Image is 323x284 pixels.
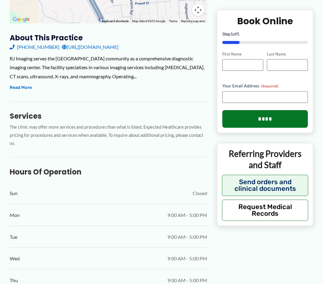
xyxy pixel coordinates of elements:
[167,254,207,263] span: 9:00 AM - 5:00 PM
[10,167,207,177] h3: Hours of Operation
[261,84,278,89] span: (Required)
[222,200,308,221] button: Request Medical Records
[10,232,17,242] span: Tue
[222,148,308,171] p: Referring Providers and Staff
[222,83,308,89] label: Your Email Address
[222,175,308,196] button: Send orders and clinical documents
[237,31,239,36] span: 5
[192,4,204,16] button: Map camera controls
[102,19,129,23] button: Keyboard shortcuts
[230,31,233,36] span: 1
[10,123,207,147] p: The clinic may offer more services and procedures than what is listed. Expected Healthcare provid...
[10,211,20,220] span: Mon
[132,19,165,23] span: Map data ©2025 Google
[62,42,119,52] a: [URL][DOMAIN_NAME]
[181,19,205,23] a: Report a map error
[222,32,308,36] p: Step of
[169,19,177,23] a: Terms (opens in new tab)
[267,51,308,57] label: Last Name
[10,54,207,81] div: RJ Imaging serves the [GEOGRAPHIC_DATA] community as a comprehensive diagnostic imaging center. T...
[193,189,207,198] span: Closed
[11,15,31,23] img: Google
[10,111,207,121] h3: Services
[222,15,308,27] h2: Book Online
[11,15,31,23] a: Open this area in Google Maps (opens a new window)
[167,232,207,242] span: 9:00 AM - 5:00 PM
[10,42,59,52] a: [PHONE_NUMBER]
[167,211,207,220] span: 9:00 AM - 5:00 PM
[10,84,32,91] button: Read More
[10,33,207,42] h3: About this practice
[10,189,18,198] span: Sun
[10,254,20,263] span: Wed
[222,51,263,57] label: First Name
